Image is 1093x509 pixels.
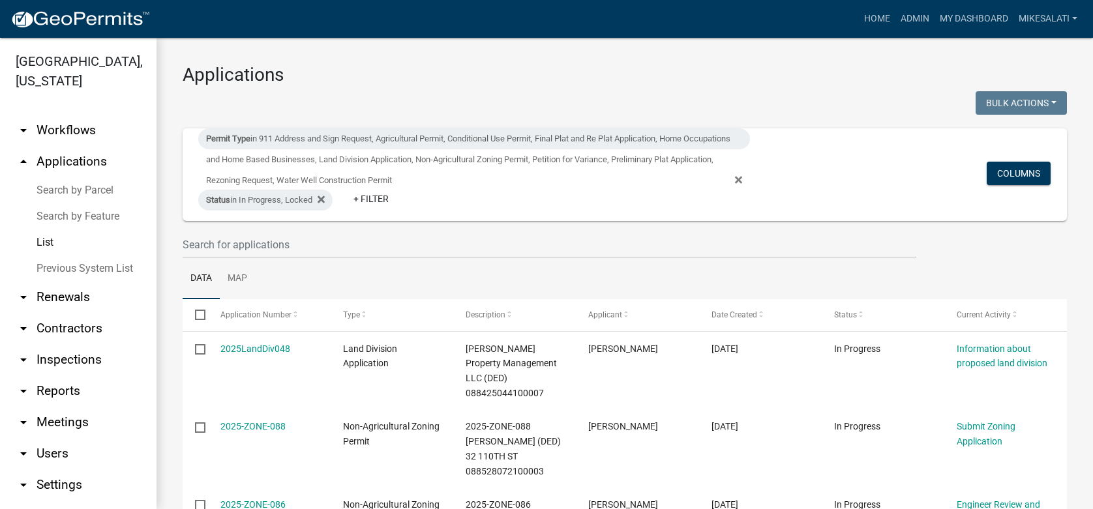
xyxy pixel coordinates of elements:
datatable-header-cell: Type [331,299,453,330]
a: Submit Zoning Application [957,421,1015,446]
span: 10/08/2025 [711,421,738,431]
a: Map [220,258,255,300]
span: Non-Agricultural Zoning Permit [343,421,440,446]
a: Information about proposed land division [957,343,1047,369]
i: arrow_drop_down [16,477,31,493]
button: Columns [987,162,1051,185]
a: Data [183,258,220,300]
i: arrow_drop_down [16,289,31,305]
a: 2025-ZONE-088 [220,421,286,431]
a: 2025LandDiv048 [220,343,290,354]
i: arrow_drop_down [16,414,31,430]
a: + Filter [343,187,399,211]
span: 2025-ZONE-088 Shank, Kyle P (DED) 32 110TH ST 088528072100003 [466,421,561,476]
span: William Whitley [588,343,658,354]
h3: Applications [183,64,1067,86]
i: arrow_drop_down [16,123,31,138]
span: Status [834,310,857,319]
i: arrow_drop_down [16,352,31,368]
span: Sydney Shank [588,421,658,431]
a: Home [859,7,895,31]
span: Type [343,310,360,319]
span: Application Number [220,310,292,319]
span: Status [206,195,230,205]
datatable-header-cell: Application Number [207,299,330,330]
span: Permit Type [206,134,250,143]
span: Description [466,310,505,319]
datatable-header-cell: Date Created [698,299,821,330]
span: In Progress [834,343,880,354]
span: Current Activity [957,310,1011,319]
span: Date Created [711,310,757,319]
input: Search for applications [183,231,916,258]
datatable-header-cell: Status [822,299,944,330]
div: in 911 Address and Sign Request, Agricultural Permit, Conditional Use Permit, Final Plat and Re P... [198,128,750,149]
a: Admin [895,7,935,31]
i: arrow_drop_down [16,446,31,461]
a: MikeSalati [1013,7,1083,31]
i: arrow_drop_down [16,383,31,399]
span: In Progress [834,421,880,431]
span: Applicant [588,310,622,319]
span: Land Division Application [343,343,397,369]
datatable-header-cell: Select [183,299,207,330]
datatable-header-cell: Description [453,299,576,330]
span: Whitley Property Management LLC (DED) 088425044100007 [466,343,557,398]
span: 10/09/2025 [711,343,738,354]
button: Bulk Actions [976,91,1067,115]
datatable-header-cell: Applicant [576,299,698,330]
datatable-header-cell: Current Activity [944,299,1067,330]
div: in In Progress, Locked [198,190,333,211]
a: My Dashboard [935,7,1013,31]
i: arrow_drop_up [16,154,31,169]
i: arrow_drop_down [16,321,31,336]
